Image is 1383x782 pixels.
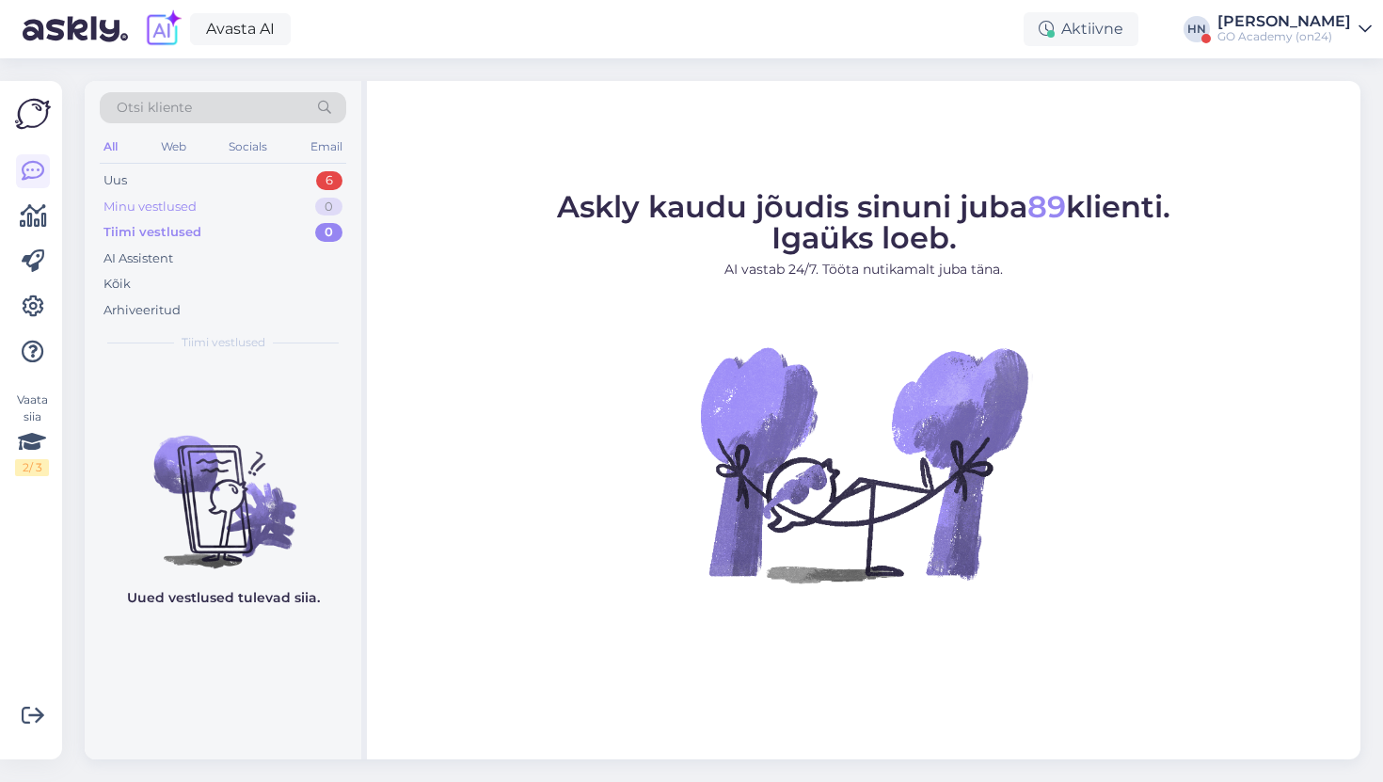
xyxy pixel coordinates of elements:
[103,301,181,320] div: Arhiveeritud
[143,9,183,49] img: explore-ai
[1027,188,1066,225] span: 89
[1217,14,1372,44] a: [PERSON_NAME]GO Academy (on24)
[225,135,271,159] div: Socials
[694,295,1033,633] img: No Chat active
[100,135,121,159] div: All
[85,402,361,571] img: No chats
[15,391,49,476] div: Vaata siia
[1217,29,1351,44] div: GO Academy (on24)
[1024,12,1138,46] div: Aktiivne
[557,188,1170,256] span: Askly kaudu jõudis sinuni juba klienti. Igaüks loeb.
[15,96,51,132] img: Askly Logo
[103,249,173,268] div: AI Assistent
[1184,16,1210,42] div: HN
[127,588,320,608] p: Uued vestlused tulevad siia.
[157,135,190,159] div: Web
[182,334,265,351] span: Tiimi vestlused
[103,171,127,190] div: Uus
[103,223,201,242] div: Tiimi vestlused
[15,459,49,476] div: 2 / 3
[316,171,342,190] div: 6
[315,223,342,242] div: 0
[103,275,131,294] div: Kõik
[315,198,342,216] div: 0
[307,135,346,159] div: Email
[190,13,291,45] a: Avasta AI
[557,260,1170,279] p: AI vastab 24/7. Tööta nutikamalt juba täna.
[1217,14,1351,29] div: [PERSON_NAME]
[117,98,192,118] span: Otsi kliente
[103,198,197,216] div: Minu vestlused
